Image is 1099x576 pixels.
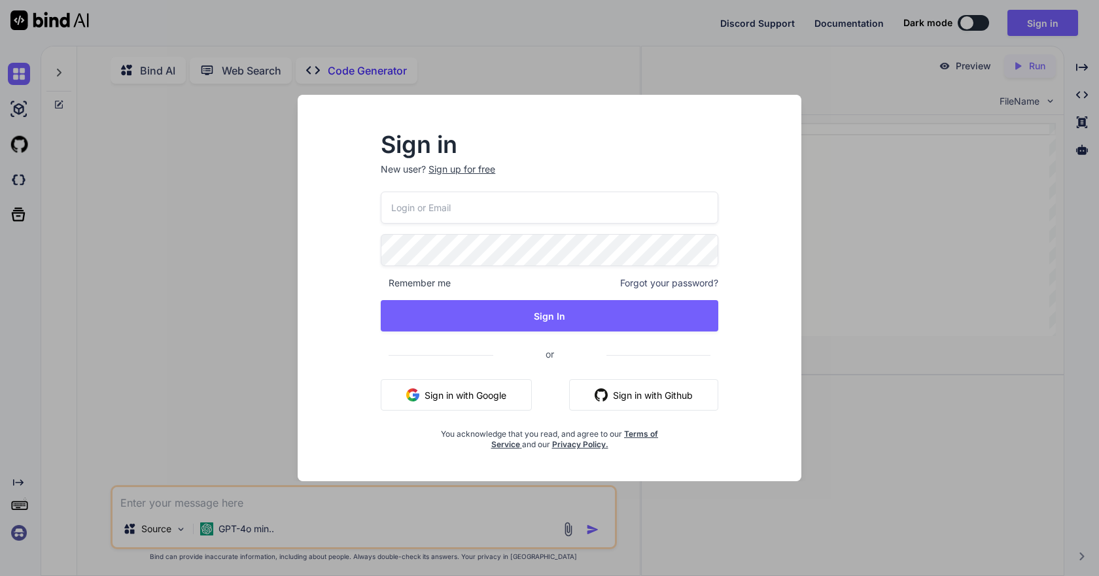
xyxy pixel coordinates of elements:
[381,192,718,224] input: Login or Email
[381,277,451,290] span: Remember me
[552,439,608,449] a: Privacy Policy.
[406,388,419,401] img: google
[381,379,532,411] button: Sign in with Google
[569,379,718,411] button: Sign in with Github
[381,134,718,155] h2: Sign in
[491,429,659,449] a: Terms of Service
[437,421,662,450] div: You acknowledge that you read, and agree to our and our
[428,163,495,176] div: Sign up for free
[381,300,718,331] button: Sign In
[493,338,606,370] span: or
[381,163,718,192] p: New user?
[595,388,608,401] img: github
[620,277,718,290] span: Forgot your password?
